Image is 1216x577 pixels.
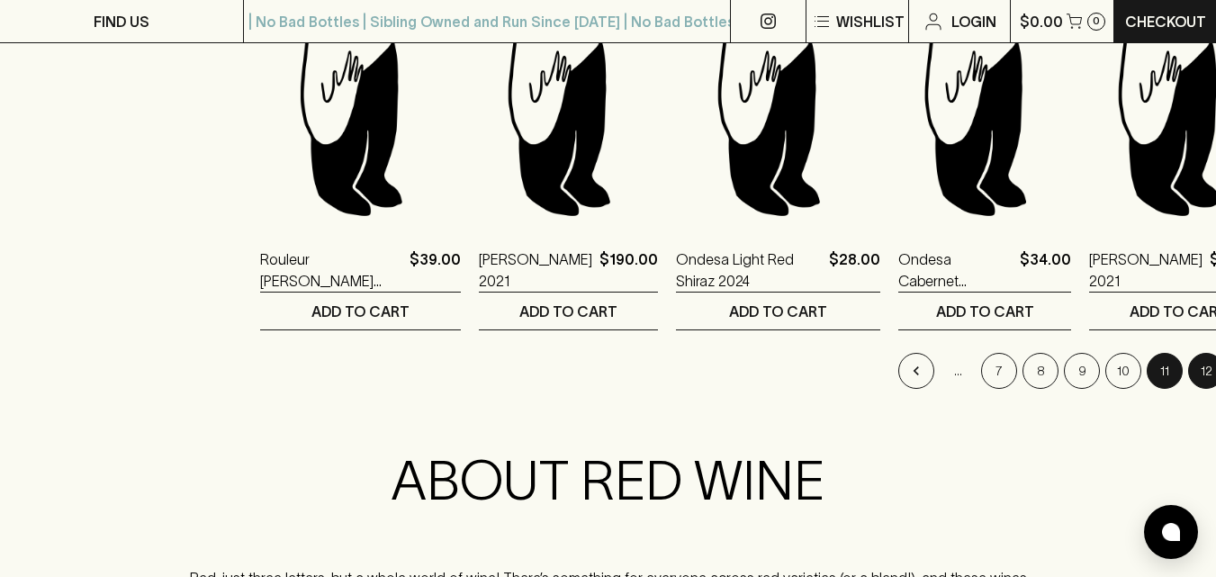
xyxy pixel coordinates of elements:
[898,248,1013,292] a: Ondesa Cabernet Sauvignon 2024
[829,248,880,292] p: $28.00
[1162,523,1180,541] img: bubble-icon
[729,301,827,322] p: ADD TO CART
[1093,16,1100,26] p: 0
[519,301,617,322] p: ADD TO CART
[981,353,1017,389] button: Go to page 7
[1022,353,1058,389] button: Go to page 8
[479,248,592,292] a: [PERSON_NAME] 2021
[898,293,1071,329] button: ADD TO CART
[1089,248,1202,292] a: [PERSON_NAME] 2021
[936,301,1034,322] p: ADD TO CART
[951,11,996,32] p: Login
[676,248,822,292] a: Ondesa Light Red Shiraz 2024
[676,293,880,329] button: ADD TO CART
[94,11,149,32] p: FIND US
[410,248,461,292] p: $39.00
[1125,11,1206,32] p: Checkout
[599,248,658,292] p: $190.00
[1064,353,1100,389] button: Go to page 9
[311,301,410,322] p: ADD TO CART
[1020,11,1063,32] p: $0.00
[1105,353,1141,389] button: Go to page 10
[940,353,976,389] div: …
[836,11,905,32] p: Wishlist
[260,248,402,292] a: Rouleur [PERSON_NAME] [PERSON_NAME] 2024
[479,293,658,329] button: ADD TO CART
[260,293,461,329] button: ADD TO CART
[183,448,1034,513] h2: ABOUT RED WINE
[898,353,934,389] button: Go to previous page
[1020,248,1071,292] p: $34.00
[1147,353,1183,389] button: page 11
